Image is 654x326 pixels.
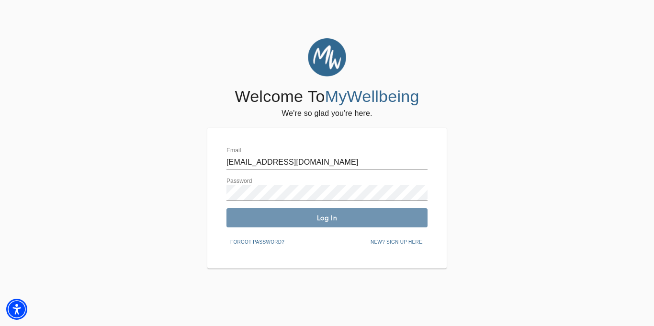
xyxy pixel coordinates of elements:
span: Log In [230,214,424,223]
button: New? Sign up here. [367,235,428,249]
button: Log In [226,208,428,227]
a: Forgot password? [226,237,288,245]
span: MyWellbeing [325,87,419,105]
span: Forgot password? [230,238,284,247]
label: Password [226,179,252,184]
h4: Welcome To [235,87,419,107]
h6: We're so glad you're here. [282,107,372,120]
img: MyWellbeing [308,38,346,77]
span: New? Sign up here. [371,238,424,247]
button: Forgot password? [226,235,288,249]
label: Email [226,148,241,154]
div: Accessibility Menu [6,299,27,320]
